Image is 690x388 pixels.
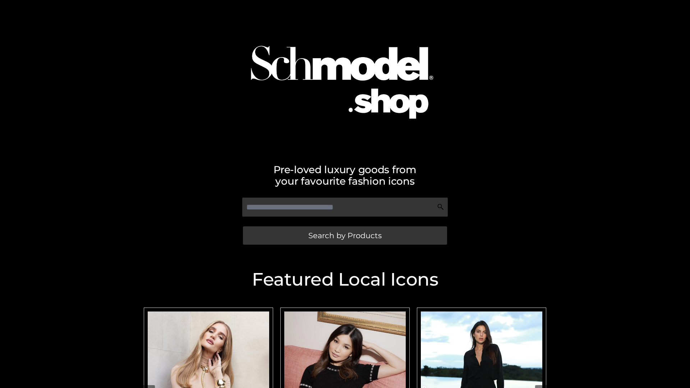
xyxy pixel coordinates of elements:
img: Search Icon [437,203,444,211]
span: Search by Products [308,232,382,239]
h2: Featured Local Icons​ [140,271,550,288]
a: Search by Products [243,226,447,245]
h2: Pre-loved luxury goods from your favourite fashion icons [140,164,550,187]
